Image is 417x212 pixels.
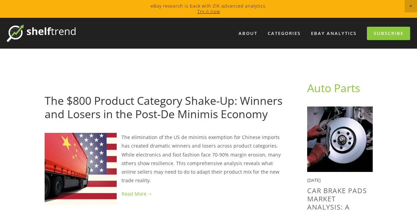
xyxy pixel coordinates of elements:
[367,27,410,40] a: Subscribe
[45,133,117,205] img: The $800 Product Category Shake-Up: Winners and Losers in the Post-De Minimis Economy
[307,80,360,95] a: Auto Parts
[234,28,262,39] a: About
[45,133,285,185] p: The elimination of the US de minimis exemption for Chinese imports has created dramatic winners a...
[263,28,305,39] div: Categories
[307,107,373,172] img: Car Brake Pads Market Analysis: A Blueprint to Automotive Gold 🚗💰
[197,8,220,14] a: Try it now
[307,177,321,183] time: [DATE]
[7,25,76,42] img: ShelfTrend
[45,93,282,121] a: The $800 Product Category Shake-Up: Winners and Losers in the Post-De Minimis Economy
[306,28,361,39] a: eBay Analytics
[45,83,60,89] a: [DATE]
